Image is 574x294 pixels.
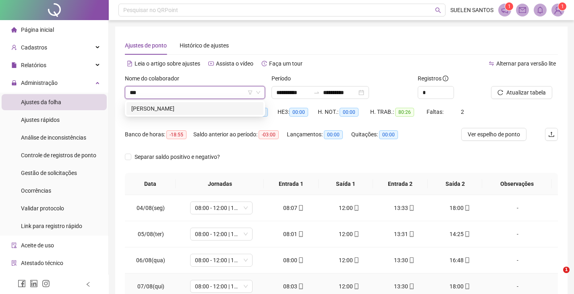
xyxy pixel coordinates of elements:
span: mobile [353,231,359,237]
span: -03:00 [259,130,279,139]
span: Validar protocolo [21,205,64,212]
div: Quitações: [351,130,408,139]
span: left [85,282,91,287]
span: audit [11,243,17,248]
div: 18:00 [439,204,481,212]
span: Ocorrências [21,187,51,194]
div: 18:00 [439,282,481,291]
span: Relatórios [21,62,46,68]
span: mobile [464,205,470,211]
span: 08:00 - 12:00 | 13:30 - 18:00 [195,280,248,292]
th: Entrada 2 [373,173,428,195]
label: Período [271,74,296,83]
div: 08:03 [272,282,315,291]
div: [PERSON_NAME] [131,104,259,113]
div: 08:07 [272,204,315,212]
span: mobile [408,284,414,289]
span: Histórico de ajustes [180,42,229,49]
span: mobile [408,257,414,263]
span: upload [548,131,555,138]
span: 2 [461,109,464,115]
span: home [11,27,17,33]
span: solution [11,260,17,266]
span: mobile [353,205,359,211]
span: Ver espelho de ponto [468,130,520,139]
div: Saldo anterior ao período: [193,130,287,139]
div: TAUANA FERNANDES DE OLIVEIRA [126,102,263,115]
div: 08:00 [272,256,315,265]
div: 12:00 [327,256,370,265]
span: user-add [11,45,17,50]
span: 06/08(qua) [136,257,165,263]
span: Assista o vídeo [216,60,253,67]
span: lock [11,80,17,86]
button: Ver espelho de ponto [461,128,526,141]
div: - [494,204,541,212]
span: Link para registro rápido [21,223,82,229]
span: Gestão de solicitações [21,170,77,176]
span: Aceite de uso [21,242,54,249]
span: file [11,62,17,68]
th: Data [125,173,176,195]
th: Jornadas [176,173,263,195]
span: Atualizar tabela [506,88,546,97]
span: Separar saldo positivo e negativo? [131,152,223,161]
div: Banco de horas: [125,130,193,139]
div: 13:30 [383,282,426,291]
div: HE 3: [278,107,318,117]
span: mobile [297,284,304,289]
span: mobile [464,257,470,263]
sup: Atualize o seu contato no menu Meus Dados [558,2,566,10]
span: bell [537,6,544,14]
span: mobile [297,205,304,211]
div: - [494,256,541,265]
th: Entrada 1 [264,173,319,195]
span: mobile [408,205,414,211]
span: 1 [561,4,564,9]
span: 00:00 [379,130,398,139]
span: history [261,61,267,66]
th: Saída 2 [428,173,483,195]
span: notification [501,6,508,14]
span: mobile [297,231,304,237]
span: Administração [21,80,58,86]
span: Alternar para versão lite [496,60,556,67]
div: 13:30 [383,256,426,265]
span: Página inicial [21,27,54,33]
span: filter [248,90,253,95]
span: Ajustes de ponto [125,42,167,49]
div: 12:00 [327,204,370,212]
span: Atestado técnico [21,260,63,266]
span: SUELEN SANTOS [450,6,493,14]
span: Faltas: [427,109,445,115]
div: 14:25 [439,230,481,238]
span: linkedin [30,280,38,288]
span: 04/08(seg) [137,205,165,211]
button: Atualizar tabela [491,86,552,99]
span: mobile [408,231,414,237]
span: 08:00 - 12:00 | 13:30 - 18:00 [195,202,248,214]
span: Ajustes rápidos [21,117,60,123]
span: mobile [297,257,304,263]
span: down [256,90,261,95]
span: Controle de registros de ponto [21,152,96,158]
div: - [494,282,541,291]
div: - [494,230,541,238]
span: file-text [127,61,133,66]
span: 08:00 - 12:00 | 13:30 - 18:00 [195,254,248,266]
span: info-circle [443,76,448,81]
span: swap-right [313,89,320,96]
span: instagram [42,280,50,288]
span: 08:00 - 12:00 | 13:30 - 18:00 [195,228,248,240]
th: Observações [482,173,551,195]
span: to [313,89,320,96]
span: reload [497,90,503,95]
th: Saída 1 [319,173,373,195]
div: 16:48 [439,256,481,265]
span: 1 [563,267,570,273]
div: H. NOT.: [318,107,370,117]
span: search [435,7,441,13]
span: 1 [508,4,511,9]
div: H. TRAB.: [370,107,427,117]
div: 13:31 [383,230,426,238]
